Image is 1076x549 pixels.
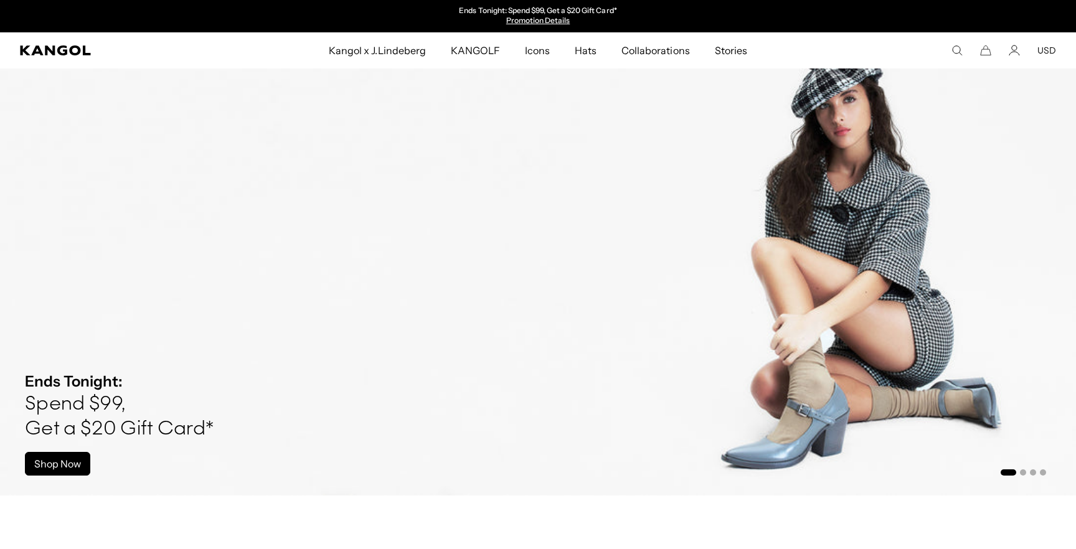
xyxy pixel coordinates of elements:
[25,417,214,442] h4: Get a $20 Gift Card*
[715,32,747,68] span: Stories
[575,32,597,68] span: Hats
[20,45,217,55] a: Kangol
[316,32,438,68] a: Kangol x J.Lindeberg
[410,6,666,26] slideshow-component: Announcement bar
[25,392,214,417] h4: Spend $99,
[980,45,991,56] button: Cart
[562,32,609,68] a: Hats
[329,32,426,68] span: Kangol x J.Lindeberg
[1037,45,1056,56] button: USD
[25,372,123,390] strong: Ends Tonight:
[1020,469,1026,476] button: Go to slide 2
[410,6,666,26] div: Announcement
[609,32,702,68] a: Collaborations
[1009,45,1020,56] a: Account
[410,6,666,26] div: 1 of 2
[1001,469,1016,476] button: Go to slide 1
[459,6,616,16] p: Ends Tonight: Spend $99, Get a $20 Gift Card*
[702,32,760,68] a: Stories
[438,32,512,68] a: KANGOLF
[1030,469,1036,476] button: Go to slide 3
[451,32,500,68] span: KANGOLF
[25,452,90,476] a: Shop Now
[951,45,963,56] summary: Search here
[525,32,550,68] span: Icons
[506,16,570,25] a: Promotion Details
[512,32,562,68] a: Icons
[1040,469,1046,476] button: Go to slide 4
[999,467,1046,477] ul: Select a slide to show
[621,32,689,68] span: Collaborations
